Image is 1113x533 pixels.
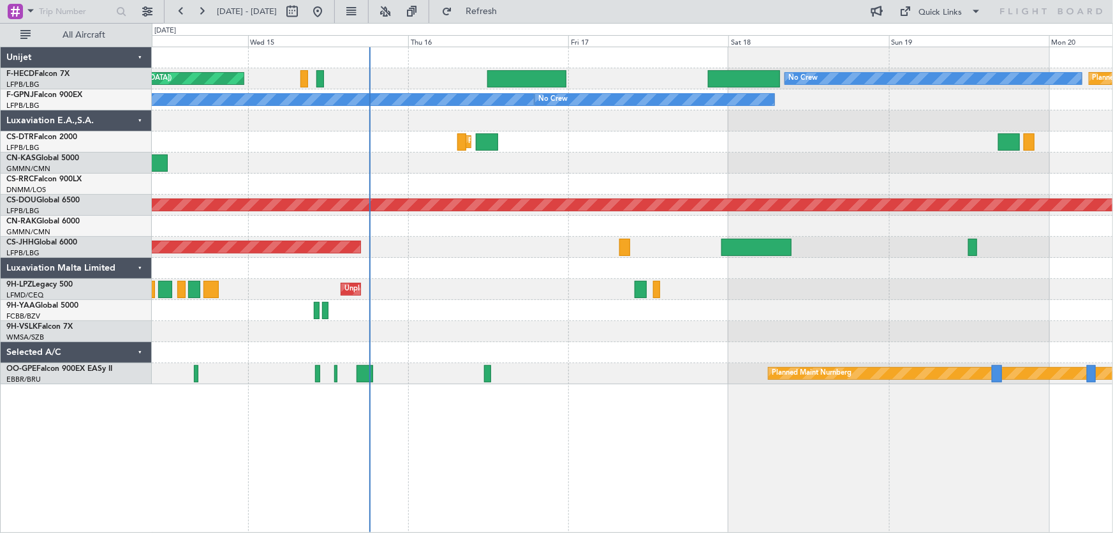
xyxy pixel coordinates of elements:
div: Sat 18 [728,35,888,47]
a: CN-RAKGlobal 6000 [6,218,80,225]
a: 9H-YAAGlobal 5000 [6,302,78,310]
a: CS-JHHGlobal 6000 [6,239,77,246]
a: CS-DTRFalcon 2000 [6,133,77,141]
span: CS-DTR [6,133,34,141]
a: CS-DOUGlobal 6500 [6,197,80,204]
a: LFPB/LBG [6,143,40,153]
div: Planned Maint Sofia [468,132,533,151]
a: 9H-LPZLegacy 500 [6,281,73,289]
span: F-HECD [6,70,34,78]
div: No Crew [788,69,818,88]
a: LFPB/LBG [6,101,40,110]
input: Trip Number [39,2,112,21]
div: [DATE] [154,26,176,36]
span: OO-GPE [6,365,36,373]
span: 9H-YAA [6,302,35,310]
span: CS-JHH [6,239,34,246]
a: 9H-VSLKFalcon 7X [6,323,73,331]
span: CS-RRC [6,176,34,183]
a: WMSA/SZB [6,333,44,342]
span: Refresh [455,7,508,16]
a: DNMM/LOS [6,185,46,195]
span: CN-KAS [6,154,36,162]
div: Wed 15 [248,35,408,47]
div: Unplanned Maint [GEOGRAPHIC_DATA] ([GEOGRAPHIC_DATA]) [344,280,554,299]
span: 9H-LPZ [6,281,32,289]
a: CN-KASGlobal 5000 [6,154,79,162]
a: EBBR/BRU [6,375,41,384]
div: Quick Links [919,6,962,19]
a: F-HECDFalcon 7X [6,70,70,78]
span: [DATE] - [DATE] [217,6,277,17]
span: F-GPNJ [6,91,34,99]
a: OO-GPEFalcon 900EX EASy II [6,365,112,373]
a: GMMN/CMN [6,227,50,237]
a: LFPB/LBG [6,248,40,258]
span: 9H-VSLK [6,323,38,331]
div: Fri 17 [568,35,728,47]
a: LFPB/LBG [6,206,40,216]
a: FCBB/BZV [6,312,40,321]
a: LFMD/CEQ [6,290,43,300]
span: CN-RAK [6,218,36,225]
button: Refresh [436,1,512,22]
div: Sun 19 [889,35,1049,47]
a: LFPB/LBG [6,80,40,89]
span: CS-DOU [6,197,36,204]
button: Quick Links [894,1,988,22]
div: Tue 14 [87,35,247,47]
a: GMMN/CMN [6,164,50,174]
div: No Crew [538,90,568,109]
div: Planned Maint Nurnberg [772,364,851,383]
div: Thu 16 [408,35,568,47]
a: CS-RRCFalcon 900LX [6,176,82,183]
a: F-GPNJFalcon 900EX [6,91,82,99]
button: All Aircraft [14,25,138,45]
span: All Aircraft [33,31,135,40]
